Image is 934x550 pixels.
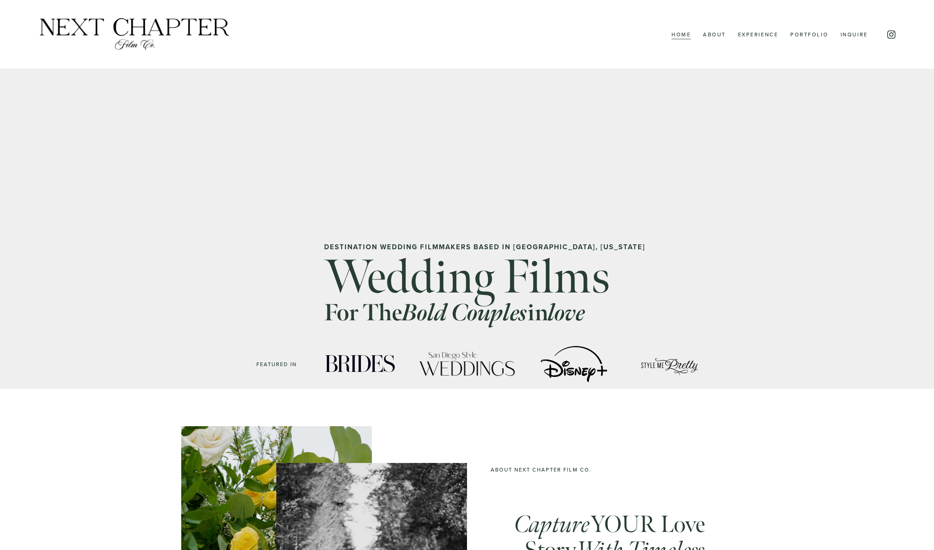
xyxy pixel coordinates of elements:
a: Experience [738,29,778,40]
code: About Next Chapter Film CO. [491,466,592,473]
em: love [548,297,585,328]
a: About [703,29,726,40]
strong: For the in [324,297,585,327]
a: Portfolio [790,29,828,40]
img: Next Chapter Film Co. [38,17,231,52]
a: Instagram [886,29,896,40]
a: Inquire [841,29,868,40]
strong: Destination wedding Filmmakers Based in [GEOGRAPHIC_DATA], [US_STATE] [324,242,645,252]
h1: Wedding Films [324,253,610,301]
em: Capture [515,510,590,539]
code: FEATURED IN [256,360,297,368]
em: Bold Couples [402,297,527,328]
a: Home [672,29,691,40]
